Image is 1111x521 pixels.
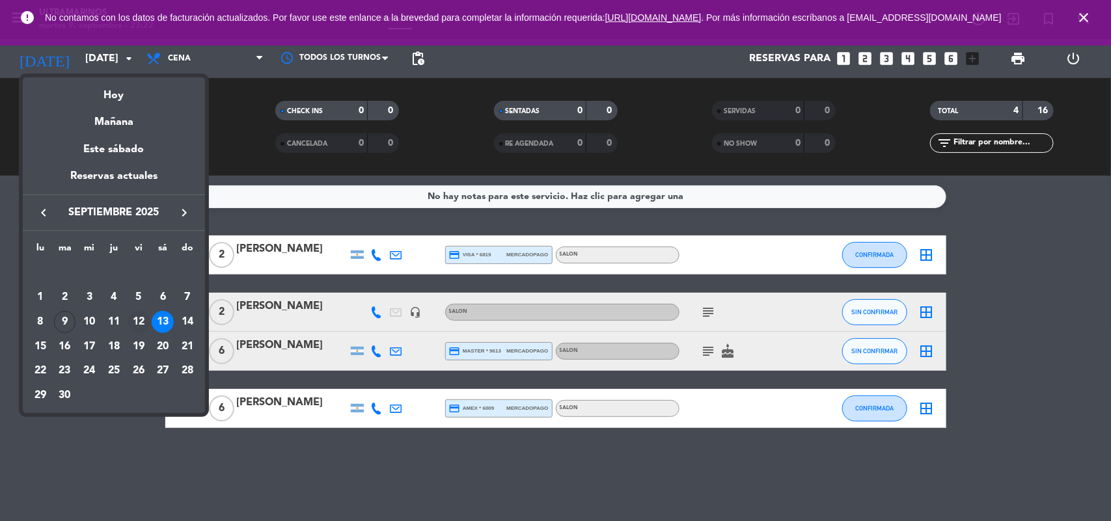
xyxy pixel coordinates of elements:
td: 2 de septiembre de 2025 [53,285,77,310]
div: 14 [176,311,199,333]
th: domingo [175,241,200,261]
td: 9 de septiembre de 2025 [53,310,77,334]
th: miércoles [77,241,102,261]
div: 2 [54,286,76,308]
div: 29 [29,384,51,407]
td: 7 de septiembre de 2025 [175,285,200,310]
div: 1 [29,286,51,308]
div: Mañana [23,104,205,131]
span: septiembre 2025 [55,204,172,221]
td: 5 de septiembre de 2025 [126,285,151,310]
td: 12 de septiembre de 2025 [126,310,151,334]
td: 8 de septiembre de 2025 [28,310,53,334]
td: 30 de septiembre de 2025 [53,383,77,408]
div: 8 [29,311,51,333]
td: 26 de septiembre de 2025 [126,359,151,384]
div: 21 [176,336,199,358]
td: 10 de septiembre de 2025 [77,310,102,334]
div: 24 [78,360,100,382]
div: 18 [103,336,125,358]
td: 6 de septiembre de 2025 [151,285,176,310]
td: 13 de septiembre de 2025 [151,310,176,334]
i: keyboard_arrow_left [36,205,51,220]
div: 7 [176,286,199,308]
div: 6 [152,286,174,308]
td: SEP. [28,261,200,286]
div: 13 [152,311,174,333]
div: 17 [78,336,100,358]
div: 28 [176,360,199,382]
td: 28 de septiembre de 2025 [175,359,200,384]
div: 27 [152,360,174,382]
td: 4 de septiembre de 2025 [102,285,126,310]
td: 18 de septiembre de 2025 [102,334,126,359]
div: 22 [29,360,51,382]
div: 25 [103,360,125,382]
td: 15 de septiembre de 2025 [28,334,53,359]
th: martes [53,241,77,261]
td: 21 de septiembre de 2025 [175,334,200,359]
th: jueves [102,241,126,261]
td: 24 de septiembre de 2025 [77,359,102,384]
td: 17 de septiembre de 2025 [77,334,102,359]
div: 30 [54,384,76,407]
td: 22 de septiembre de 2025 [28,359,53,384]
div: 15 [29,336,51,358]
div: 3 [78,286,100,308]
button: keyboard_arrow_left [32,204,55,221]
div: Reservas actuales [23,168,205,194]
td: 29 de septiembre de 2025 [28,383,53,408]
td: 14 de septiembre de 2025 [175,310,200,334]
td: 27 de septiembre de 2025 [151,359,176,384]
td: 3 de septiembre de 2025 [77,285,102,310]
td: 25 de septiembre de 2025 [102,359,126,384]
div: 5 [128,286,150,308]
td: 16 de septiembre de 2025 [53,334,77,359]
div: 16 [54,336,76,358]
td: 1 de septiembre de 2025 [28,285,53,310]
div: 12 [128,311,150,333]
i: keyboard_arrow_right [176,205,192,220]
div: 9 [54,311,76,333]
div: 19 [128,336,150,358]
td: 20 de septiembre de 2025 [151,334,176,359]
td: 23 de septiembre de 2025 [53,359,77,384]
div: 20 [152,336,174,358]
div: Hoy [23,77,205,104]
th: viernes [126,241,151,261]
th: lunes [28,241,53,261]
th: sábado [151,241,176,261]
div: 26 [128,360,150,382]
div: 23 [54,360,76,382]
div: 11 [103,311,125,333]
div: Este sábado [23,131,205,168]
div: 10 [78,311,100,333]
td: 11 de septiembre de 2025 [102,310,126,334]
td: 19 de septiembre de 2025 [126,334,151,359]
div: 4 [103,286,125,308]
button: keyboard_arrow_right [172,204,196,221]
